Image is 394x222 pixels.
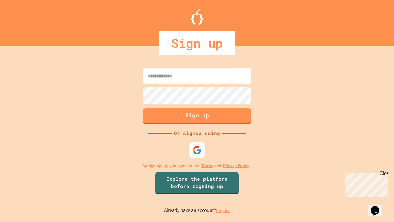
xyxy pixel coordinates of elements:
[368,197,388,216] iframe: chat widget
[143,108,251,124] button: Sign up
[223,162,249,169] a: Privacy Policy
[191,9,203,25] img: Logo.svg
[142,162,252,169] p: By signing up, you agree to our and .
[216,207,230,214] a: Log in.
[159,31,235,55] div: Sign up
[343,171,388,197] iframe: chat widget
[172,129,222,137] div: Or signup using
[192,146,202,155] img: google-icon.svg
[155,172,239,194] a: Explore the platform before signing up
[164,207,230,214] p: Already have an account?
[201,162,213,169] a: Terms
[2,2,42,39] div: Chat with us now!Close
